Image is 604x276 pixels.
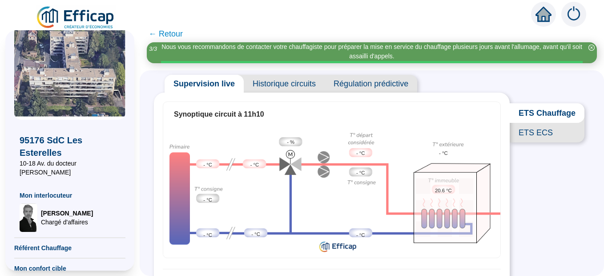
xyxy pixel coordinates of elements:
span: - °C [203,231,212,239]
span: Historique circuits [244,75,325,93]
span: Mon confort cible [14,264,125,273]
span: ← Retour [149,28,183,40]
div: Synoptique circuit à 11h10 [174,109,490,120]
span: ETS ECS [510,123,584,142]
span: [PERSON_NAME] [41,209,93,218]
span: - °C [356,150,365,157]
span: Régulation prédictive [325,75,417,93]
img: alerts [561,2,586,27]
span: close-circle [588,45,595,51]
span: - °C [439,150,448,157]
div: Synoptique [163,126,500,255]
i: 3 / 3 [149,45,157,52]
div: Nous vous recommandons de contacter votre chauffagiste pour préparer la mise en service du chauff... [161,42,583,61]
span: 10-18 Av. du docteur [PERSON_NAME] [20,159,120,177]
span: home [536,6,552,22]
span: Chargé d'affaires [41,218,93,227]
span: - °C [250,161,259,169]
img: efficap energie logo [36,5,116,30]
span: - °C [356,231,365,239]
span: Supervision live [165,75,244,93]
span: Mon interlocuteur [20,191,120,200]
span: - % [287,138,294,146]
span: - °C [203,196,212,204]
span: 95176 SdC Les Esterelles [20,134,120,159]
span: - °C [251,231,260,238]
img: Chargé d'affaires [20,203,37,232]
span: ETS Chauffage [510,103,584,123]
span: - °C [356,169,365,177]
span: Référent Chauffage [14,244,125,252]
span: - °C [203,161,212,169]
img: circuit-supervision.724c8d6b72cc0638e748.png [163,126,500,255]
